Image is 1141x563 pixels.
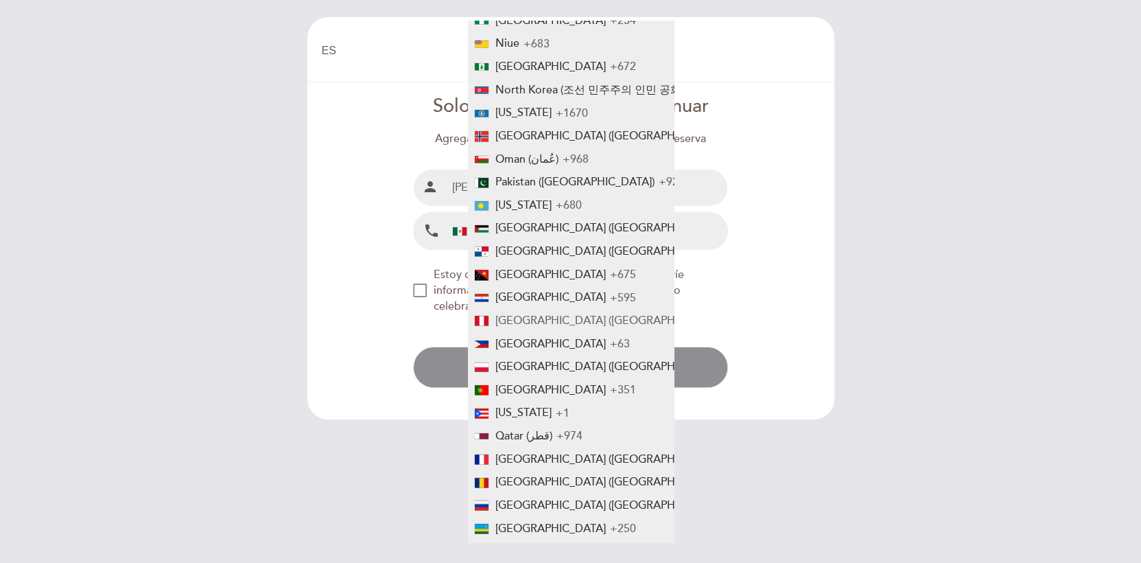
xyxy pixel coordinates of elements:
[413,131,728,147] div: Agrega tus datos para continuar el proceso de reserva
[524,36,550,50] span: +683
[495,106,552,119] span: [US_STATE]
[610,337,630,351] span: +63
[610,383,636,397] span: +351
[495,268,606,281] span: [GEOGRAPHIC_DATA]
[447,170,727,206] input: Nombre y Apellido
[495,290,606,304] span: [GEOGRAPHIC_DATA]
[495,152,558,166] span: Oman (‫عُمان‬‎)
[413,267,728,314] md-checkbox: NEW_MODAL_AGREE_RESTAURANT_SEND_OCCASIONAL_INFO
[495,337,606,351] span: [GEOGRAPHIC_DATA]
[413,93,728,120] div: Solo un paso más para continuar
[495,36,519,50] span: Niue
[556,106,588,119] span: +1670
[495,83,695,97] span: North Korea (조선 민주주의 인민 공화국)
[659,175,679,189] span: +92
[495,175,655,189] span: Pakistan (‫[GEOGRAPHIC_DATA]‬‎)
[422,179,438,195] i: person
[495,60,606,73] span: [GEOGRAPHIC_DATA]
[495,383,606,397] span: [GEOGRAPHIC_DATA]
[413,347,728,388] button: send Continuar
[563,152,589,166] span: +968
[495,314,725,328] span: [GEOGRAPHIC_DATA] ([GEOGRAPHIC_DATA])
[495,221,725,235] span: [GEOGRAPHIC_DATA] (‫[GEOGRAPHIC_DATA]‬‎)
[495,406,552,420] span: [US_STATE]
[495,198,552,212] span: [US_STATE]
[423,222,440,240] i: local_phone
[610,60,636,73] span: +672
[495,360,725,374] span: [GEOGRAPHIC_DATA] ([GEOGRAPHIC_DATA])
[610,14,636,27] span: +234
[556,406,569,420] span: +1
[453,222,494,240] div: +52
[434,268,684,313] span: Estoy de acuerdo con que el restaurante me envíe información ocasional sobre eventos especiales o...
[495,129,725,143] span: [GEOGRAPHIC_DATA] ([GEOGRAPHIC_DATA])
[447,214,516,249] div: Mexico (México): +52
[610,268,636,281] span: +675
[495,244,725,258] span: [GEOGRAPHIC_DATA] ([GEOGRAPHIC_DATA])
[610,290,636,304] span: +595
[556,198,582,212] span: +680
[495,14,606,27] span: [GEOGRAPHIC_DATA]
